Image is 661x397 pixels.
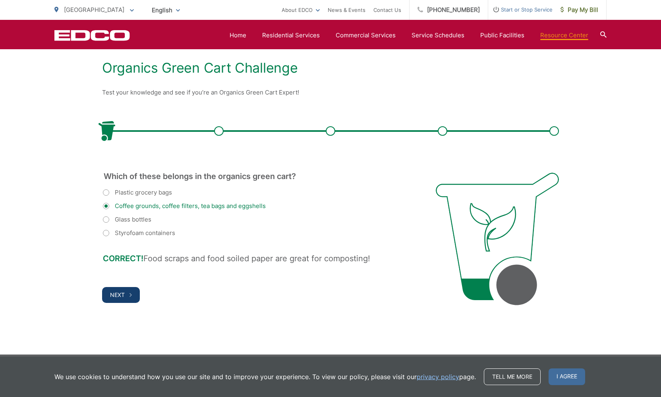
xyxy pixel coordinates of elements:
[146,3,186,17] span: English
[560,5,598,15] span: Pay My Bill
[412,31,464,40] a: Service Schedules
[103,254,143,263] strong: CORRECT!
[103,254,415,263] p: Food scraps and food soiled paper are great for composting!
[262,31,320,40] a: Residential Services
[110,291,125,298] span: Next
[373,5,401,15] a: Contact Us
[484,368,541,385] a: Tell me more
[480,31,524,40] a: Public Facilities
[540,31,588,40] a: Resource Center
[102,287,140,303] button: Next
[282,5,320,15] a: About EDCO
[102,60,559,76] h1: Organics Green Cart Challenge
[417,372,459,382] a: privacy policy
[328,5,365,15] a: News & Events
[64,6,124,13] span: [GEOGRAPHIC_DATA]
[103,173,297,180] legend: Which of these belongs in the organics green cart?
[102,88,559,97] p: Test your knowledge and see if you’re an Organics Green Cart Expert!
[230,31,246,40] a: Home
[336,31,396,40] a: Commercial Services
[54,372,476,382] p: We use cookies to understand how you use our site and to improve your experience. To view our pol...
[54,30,130,41] a: EDCD logo. Return to the homepage.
